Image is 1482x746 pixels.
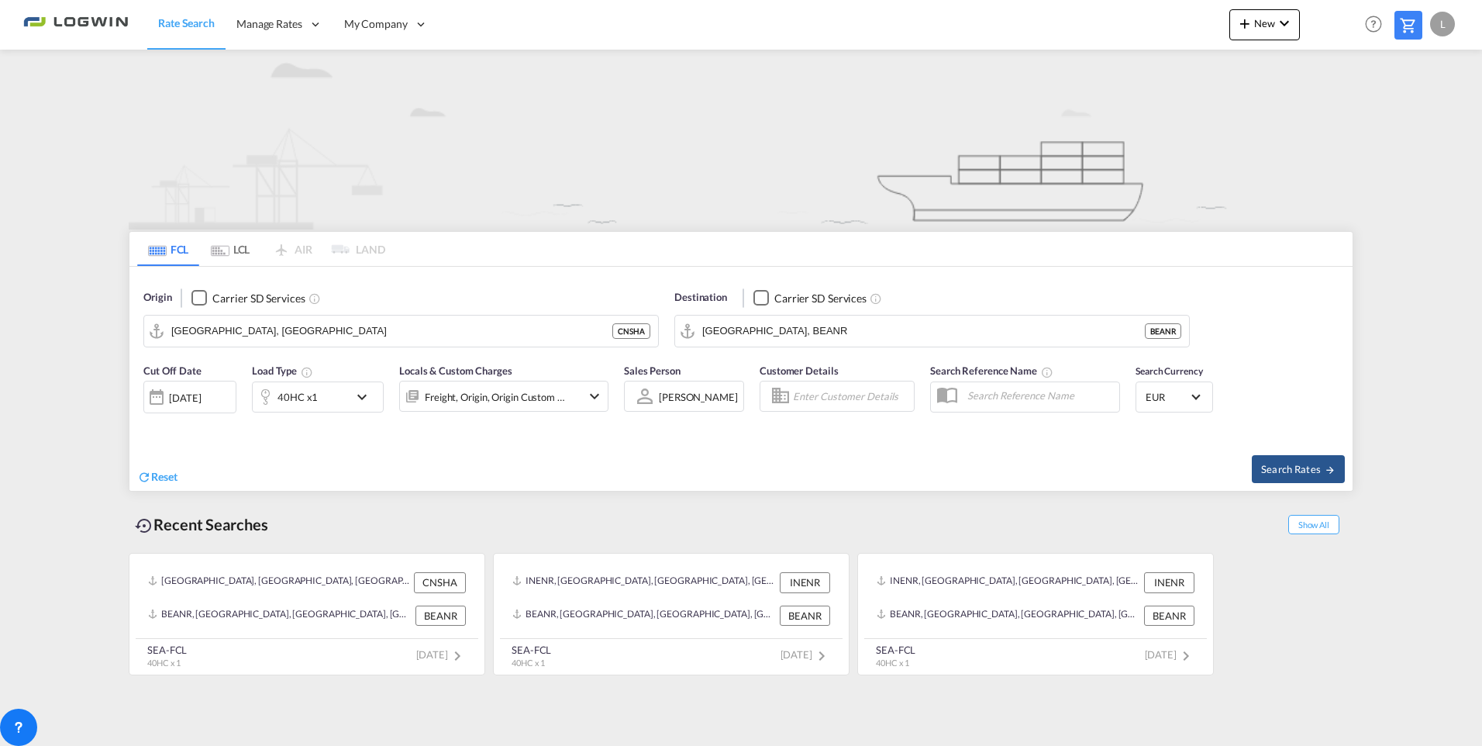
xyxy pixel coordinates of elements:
[1144,606,1194,626] div: BEANR
[171,319,612,343] input: Search by Port
[158,16,215,29] span: Rate Search
[137,469,177,486] div: icon-refreshReset
[1229,9,1300,40] button: icon-plus 400-fgNewicon-chevron-down
[1275,14,1294,33] md-icon: icon-chevron-down
[199,232,261,266] md-tab-item: LCL
[147,643,187,657] div: SEA-FCL
[1144,385,1205,408] md-select: Select Currency: € EUREuro
[1136,365,1203,377] span: Search Currency
[308,292,321,305] md-icon: Unchecked: Search for CY (Container Yard) services for all selected carriers.Checked : Search for...
[212,291,305,306] div: Carrier SD Services
[1145,648,1195,661] span: [DATE]
[23,7,128,42] img: 2761ae10d95411efa20a1f5e0282d2d7.png
[129,553,485,675] recent-search-card: [GEOGRAPHIC_DATA], [GEOGRAPHIC_DATA], [GEOGRAPHIC_DATA], [GEOGRAPHIC_DATA] & [GEOGRAPHIC_DATA], [...
[1145,323,1181,339] div: BEANR
[674,290,727,306] span: Destination
[137,470,151,484] md-icon: icon-refresh
[877,606,1140,626] div: BEANR, Antwerp, Belgium, Western Europe, Europe
[812,647,831,665] md-icon: icon-chevron-right
[930,364,1053,377] span: Search Reference Name
[143,412,155,433] md-datepicker: Select
[143,290,171,306] span: Origin
[137,232,385,266] md-pagination-wrapper: Use the left and right arrow keys to navigate between tabs
[1236,17,1294,29] span: New
[877,572,1140,592] div: INENR, Ennore, India, Indian Subcontinent, Asia Pacific
[236,16,302,32] span: Manage Rates
[585,387,604,406] md-icon: icon-chevron-down
[675,316,1189,347] md-input-container: Antwerp, BEANR
[415,606,466,626] div: BEANR
[399,364,512,377] span: Locals & Custom Charges
[1288,515,1339,534] span: Show All
[1430,12,1455,36] div: L
[148,606,412,626] div: BEANR, Antwerp, Belgium, Western Europe, Europe
[277,386,318,408] div: 40HC x1
[493,553,850,675] recent-search-card: INENR, [GEOGRAPHIC_DATA], [GEOGRAPHIC_DATA], [GEOGRAPHIC_DATA], [GEOGRAPHIC_DATA] INENRBEANR, [GE...
[1325,465,1336,475] md-icon: icon-arrow-right
[780,606,830,626] div: BEANR
[144,316,658,347] md-input-container: Shanghai, CNSHA
[1177,647,1195,665] md-icon: icon-chevron-right
[143,364,202,377] span: Cut Off Date
[1144,572,1194,592] div: INENR
[148,572,410,592] div: CNSHA, Shanghai, China, Greater China & Far East Asia, Asia Pacific
[252,364,313,377] span: Load Type
[129,507,274,542] div: Recent Searches
[353,388,379,406] md-icon: icon-chevron-down
[876,643,915,657] div: SEA-FCL
[135,516,153,535] md-icon: icon-backup-restore
[399,381,608,412] div: Freight Origin Origin Custom Factory Stuffingicon-chevron-down
[344,16,408,32] span: My Company
[781,648,831,661] span: [DATE]
[151,470,177,483] span: Reset
[169,391,201,405] div: [DATE]
[143,381,236,413] div: [DATE]
[760,364,838,377] span: Customer Details
[448,647,467,665] md-icon: icon-chevron-right
[512,658,545,668] span: 40HC x 1
[780,572,830,592] div: INENR
[960,384,1119,407] input: Search Reference Name
[876,658,909,668] span: 40HC x 1
[1236,14,1254,33] md-icon: icon-plus 400-fg
[702,319,1145,343] input: Search by Port
[512,572,776,592] div: INENR, Ennore, India, Indian Subcontinent, Asia Pacific
[1252,455,1345,483] button: Search Ratesicon-arrow-right
[612,323,650,339] div: CNSHA
[147,658,181,668] span: 40HC x 1
[1041,366,1053,378] md-icon: Your search will be saved by the below given name
[624,364,681,377] span: Sales Person
[414,572,466,592] div: CNSHA
[191,290,305,306] md-checkbox: Checkbox No Ink
[137,232,199,266] md-tab-item: FCL
[129,267,1353,491] div: Origin Checkbox No InkUnchecked: Search for CY (Container Yard) services for all selected carrier...
[1360,11,1387,37] span: Help
[870,292,882,305] md-icon: Unchecked: Search for CY (Container Yard) services for all selected carriers.Checked : Search for...
[1360,11,1394,39] div: Help
[252,382,384,413] div: 40HC x1icon-chevron-down
[774,291,867,306] div: Carrier SD Services
[425,386,566,408] div: Freight Origin Origin Custom Factory Stuffing
[129,50,1353,230] img: new-FCL.png
[857,553,1214,675] recent-search-card: INENR, [GEOGRAPHIC_DATA], [GEOGRAPHIC_DATA], [GEOGRAPHIC_DATA], [GEOGRAPHIC_DATA] INENRBEANR, [GE...
[753,290,867,306] md-checkbox: Checkbox No Ink
[793,385,909,408] input: Enter Customer Details
[301,366,313,378] md-icon: Select multiple loads to view rates
[657,385,739,408] md-select: Sales Person: Luc Hofkens
[1146,390,1189,404] span: EUR
[416,648,467,661] span: [DATE]
[512,606,776,626] div: BEANR, Antwerp, Belgium, Western Europe, Europe
[659,391,738,403] div: [PERSON_NAME]
[512,643,551,657] div: SEA-FCL
[1261,463,1336,475] span: Search Rates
